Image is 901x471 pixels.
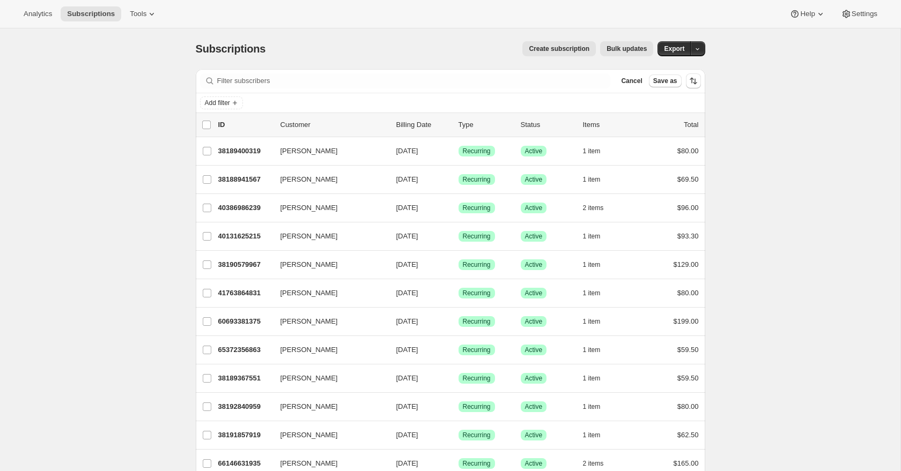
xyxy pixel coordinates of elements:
[525,402,543,411] span: Active
[677,204,699,212] span: $96.00
[218,458,272,469] p: 66146631935
[463,204,491,212] span: Recurring
[583,346,601,354] span: 1 item
[280,231,338,242] span: [PERSON_NAME]
[24,10,52,18] span: Analytics
[658,41,691,56] button: Export
[396,317,418,325] span: [DATE]
[218,342,699,357] div: 65372356863[PERSON_NAME][DATE]SuccessRecurringSuccessActive1 item$59.50
[834,6,884,21] button: Settings
[525,260,543,269] span: Active
[218,399,699,414] div: 38192840959[PERSON_NAME][DATE]SuccessRecurringSuccessActive1 item$80.00
[280,119,388,130] p: Customer
[218,316,272,327] p: 60693381375
[583,459,604,468] span: 2 items
[583,399,612,414] button: 1 item
[396,431,418,439] span: [DATE]
[525,459,543,468] span: Active
[218,288,272,298] p: 41763864831
[218,456,699,471] div: 66146631935[PERSON_NAME][DATE]SuccessRecurringSuccessActive2 items$165.00
[280,288,338,298] span: [PERSON_NAME]
[396,346,418,354] span: [DATE]
[274,427,381,444] button: [PERSON_NAME]
[61,6,121,21] button: Subscriptions
[218,146,272,156] p: 38189400319
[674,260,699,268] span: $129.00
[218,229,699,244] div: 40131625215[PERSON_NAME][DATE]SuccessRecurringSuccessActive1 item$93.30
[459,119,512,130] div: Type
[852,10,877,18] span: Settings
[217,73,611,88] input: Filter subscribers
[783,6,832,21] button: Help
[17,6,58,21] button: Analytics
[205,99,230,107] span: Add filter
[218,172,699,187] div: 38188941567[PERSON_NAME][DATE]SuccessRecurringSuccessActive1 item$69.50
[525,431,543,439] span: Active
[280,345,338,355] span: [PERSON_NAME]
[280,458,338,469] span: [PERSON_NAME]
[463,431,491,439] span: Recurring
[677,431,699,439] span: $62.50
[463,402,491,411] span: Recurring
[463,459,491,468] span: Recurring
[280,316,338,327] span: [PERSON_NAME]
[800,10,815,18] span: Help
[525,175,543,184] span: Active
[583,371,612,386] button: 1 item
[583,232,601,241] span: 1 item
[525,232,543,241] span: Active
[280,174,338,185] span: [PERSON_NAME]
[583,200,616,215] button: 2 items
[123,6,164,21] button: Tools
[600,41,653,56] button: Bulk updates
[280,146,338,156] span: [PERSON_NAME]
[218,345,272,355] p: 65372356863
[218,231,272,242] p: 40131625215
[583,342,612,357] button: 1 item
[218,203,272,213] p: 40386986239
[218,144,699,159] div: 38189400319[PERSON_NAME][DATE]SuccessRecurringSuccessActive1 item$80.00
[617,74,646,87] button: Cancel
[218,257,699,272] div: 38190579967[PERSON_NAME][DATE]SuccessRecurringSuccessActive1 item$129.00
[274,341,381,358] button: [PERSON_NAME]
[463,374,491,383] span: Recurring
[280,259,338,270] span: [PERSON_NAME]
[280,373,338,384] span: [PERSON_NAME]
[583,172,612,187] button: 1 item
[525,289,543,297] span: Active
[274,143,381,160] button: [PERSON_NAME]
[583,374,601,383] span: 1 item
[677,289,699,297] span: $80.00
[463,346,491,354] span: Recurring
[396,374,418,382] span: [DATE]
[274,228,381,245] button: [PERSON_NAME]
[196,43,266,55] span: Subscriptions
[525,147,543,155] span: Active
[583,431,601,439] span: 1 item
[218,401,272,412] p: 38192840959
[463,175,491,184] span: Recurring
[607,44,647,53] span: Bulk updates
[529,44,589,53] span: Create subscription
[67,10,115,18] span: Subscriptions
[274,285,381,302] button: [PERSON_NAME]
[583,402,601,411] span: 1 item
[463,147,491,155] span: Recurring
[274,398,381,415] button: [PERSON_NAME]
[463,317,491,326] span: Recurring
[583,119,637,130] div: Items
[525,374,543,383] span: Active
[664,44,684,53] span: Export
[583,257,612,272] button: 1 item
[583,204,604,212] span: 2 items
[218,286,699,301] div: 41763864831[PERSON_NAME][DATE]SuccessRecurringSuccessActive1 item$80.00
[525,317,543,326] span: Active
[218,430,272,440] p: 38191857919
[583,314,612,329] button: 1 item
[218,428,699,443] div: 38191857919[PERSON_NAME][DATE]SuccessRecurringSuccessActive1 item$62.50
[463,260,491,269] span: Recurring
[677,175,699,183] span: $69.50
[218,314,699,329] div: 60693381375[PERSON_NAME][DATE]SuccessRecurringSuccessActive1 item$199.00
[653,77,677,85] span: Save as
[686,73,701,88] button: Sort the results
